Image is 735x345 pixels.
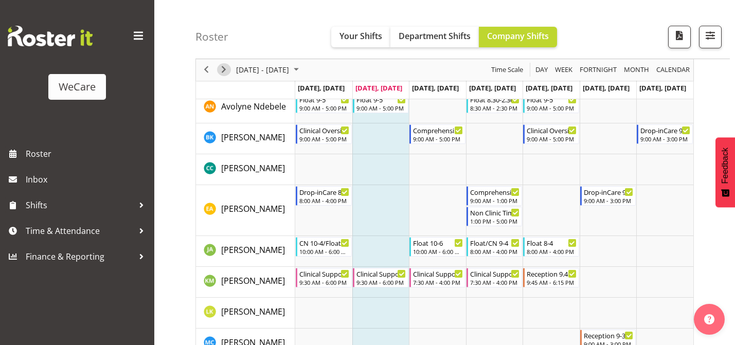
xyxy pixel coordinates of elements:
button: Download a PDF of the roster according to the set date range. [668,26,691,48]
td: Charlotte Courtney resource [196,154,295,185]
a: Avolyne Ndebele [221,100,286,113]
div: Float 10-6 [413,238,463,248]
td: Kishendri Moodley resource [196,267,295,298]
div: previous period [198,59,215,81]
span: Month [623,64,650,77]
button: Timeline Day [534,64,550,77]
span: [PERSON_NAME] [221,162,285,174]
div: Kishendri Moodley"s event - Clinical Support 9.30-6 Begin From Tuesday, September 30, 2025 at 9:3... [353,268,409,287]
div: 9:00 AM - 5:00 PM [413,135,463,143]
div: Comprehensive Consult 9-1 [470,187,520,197]
div: Ena Advincula"s event - Drop-inCare 8-4 Begin From Monday, September 29, 2025 at 8:00:00 AM GMT+1... [296,186,352,206]
div: Brian Ko"s event - Comprehensive Consult 9-5 Begin From Wednesday, October 1, 2025 at 9:00:00 AM ... [409,124,465,144]
div: Kishendri Moodley"s event - Reception 9.45-6.15 Begin From Friday, October 3, 2025 at 9:45:00 AM ... [523,268,579,287]
a: [PERSON_NAME] [221,203,285,215]
h4: Roster [195,31,228,43]
td: Brian Ko resource [196,123,295,154]
a: [PERSON_NAME] [221,244,285,256]
div: Jane Arps"s event - Float 8-4 Begin From Friday, October 3, 2025 at 8:00:00 AM GMT+13:00 Ends At ... [523,237,579,257]
span: [DATE], [DATE] [469,83,516,93]
div: 1:00 PM - 5:00 PM [470,217,520,225]
button: Next [217,64,231,77]
span: [DATE], [DATE] [298,83,345,93]
div: Brian Ko"s event - Clinical Oversight Begin From Monday, September 29, 2025 at 9:00:00 AM GMT+13:... [296,124,352,144]
div: Avolyne Ndebele"s event - Float 8.30-2.30 Begin From Thursday, October 2, 2025 at 8:30:00 AM GMT+... [467,94,523,113]
div: CN 10-4/Float [299,238,349,248]
div: Clinical Support 9.30-6 [356,268,406,279]
div: Ena Advincula"s event - Drop-inCare 9-3 Begin From Saturday, October 4, 2025 at 9:00:00 AM GMT+13... [580,186,636,206]
span: [DATE], [DATE] [412,83,459,93]
div: 8:00 AM - 4:00 PM [470,247,520,256]
button: Timeline Month [622,64,651,77]
span: Avolyne Ndebele [221,101,286,112]
div: Jane Arps"s event - Float/CN 9-4 Begin From Thursday, October 2, 2025 at 8:00:00 AM GMT+13:00 End... [467,237,523,257]
div: Clinical Support 7.30 - 4 [470,268,520,279]
div: Jane Arps"s event - CN 10-4/Float Begin From Monday, September 29, 2025 at 10:00:00 AM GMT+13:00 ... [296,237,352,257]
img: Rosterit website logo [8,26,93,46]
div: 9:00 AM - 5:00 PM [527,104,577,112]
a: [PERSON_NAME] [221,162,285,174]
span: Day [534,64,549,77]
span: [DATE], [DATE] [639,83,686,93]
div: Avolyne Ndebele"s event - Float 9-5 Begin From Friday, October 3, 2025 at 9:00:00 AM GMT+13:00 En... [523,94,579,113]
div: 9:00 AM - 5:00 PM [527,135,577,143]
div: 8:00 AM - 4:00 PM [299,196,349,205]
span: Week [554,64,573,77]
div: next period [215,59,232,81]
div: Sep 29 - Oct 05, 2025 [232,59,305,81]
img: help-xxl-2.png [704,314,714,324]
div: Comprehensive Consult 9-5 [413,125,463,135]
span: Fortnight [579,64,618,77]
td: Avolyne Ndebele resource [196,93,295,123]
button: Feedback - Show survey [715,137,735,207]
span: Department Shifts [399,30,471,42]
div: Jane Arps"s event - Float 10-6 Begin From Wednesday, October 1, 2025 at 10:00:00 AM GMT+13:00 End... [409,237,465,257]
div: Float/CN 9-4 [470,238,520,248]
button: Timeline Week [553,64,575,77]
span: Feedback [721,148,730,184]
div: Avolyne Ndebele"s event - Float 9-5 Begin From Tuesday, September 30, 2025 at 9:00:00 AM GMT+13:0... [353,94,409,113]
span: [PERSON_NAME] [221,132,285,143]
div: Brian Ko"s event - Clinical Oversight Begin From Friday, October 3, 2025 at 9:00:00 AM GMT+13:00 ... [523,124,579,144]
button: September 2025 [235,64,303,77]
button: Your Shifts [331,27,390,47]
div: 9:00 AM - 5:00 PM [299,135,349,143]
span: [DATE], [DATE] [355,83,402,93]
span: Finance & Reporting [26,249,134,264]
div: 9:00 AM - 1:00 PM [470,196,520,205]
div: Clinical Oversight [527,125,577,135]
div: Drop-inCare 9-3 [640,125,690,135]
a: [PERSON_NAME] [221,275,285,287]
span: calendar [655,64,691,77]
div: 9:00 AM - 5:00 PM [356,104,406,112]
span: Your Shifts [339,30,382,42]
span: Company Shifts [487,30,549,42]
div: Ena Advincula"s event - Comprehensive Consult 9-1 Begin From Thursday, October 2, 2025 at 9:00:00... [467,186,523,206]
div: Kishendri Moodley"s event - Clinical Support 7.30 - 4 Begin From Wednesday, October 1, 2025 at 7:... [409,268,465,287]
div: Avolyne Ndebele"s event - Float 9-5 Begin From Monday, September 29, 2025 at 9:00:00 AM GMT+13:00... [296,94,352,113]
div: 10:00 AM - 6:00 PM [413,247,463,256]
td: Liandy Kritzinger resource [196,298,295,329]
button: Time Scale [490,64,525,77]
div: 7:30 AM - 4:00 PM [413,278,463,286]
div: 9:00 AM - 5:00 PM [299,104,349,112]
button: Company Shifts [479,27,557,47]
div: Kishendri Moodley"s event - Clinical Support 7.30 - 4 Begin From Thursday, October 2, 2025 at 7:3... [467,268,523,287]
button: Fortnight [578,64,619,77]
div: Reception 9-3 [584,330,634,340]
div: 8:30 AM - 2:30 PM [470,104,520,112]
span: [DATE], [DATE] [583,83,630,93]
div: Drop-inCare 9-3 [584,187,634,197]
button: Previous [200,64,213,77]
div: 9:00 AM - 3:00 PM [584,196,634,205]
a: [PERSON_NAME] [221,305,285,318]
button: Department Shifts [390,27,479,47]
div: Drop-inCare 8-4 [299,187,349,197]
td: Jane Arps resource [196,236,295,267]
a: [PERSON_NAME] [221,131,285,143]
span: Shifts [26,197,134,213]
div: 9:30 AM - 6:00 PM [356,278,406,286]
span: Roster [26,146,149,161]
